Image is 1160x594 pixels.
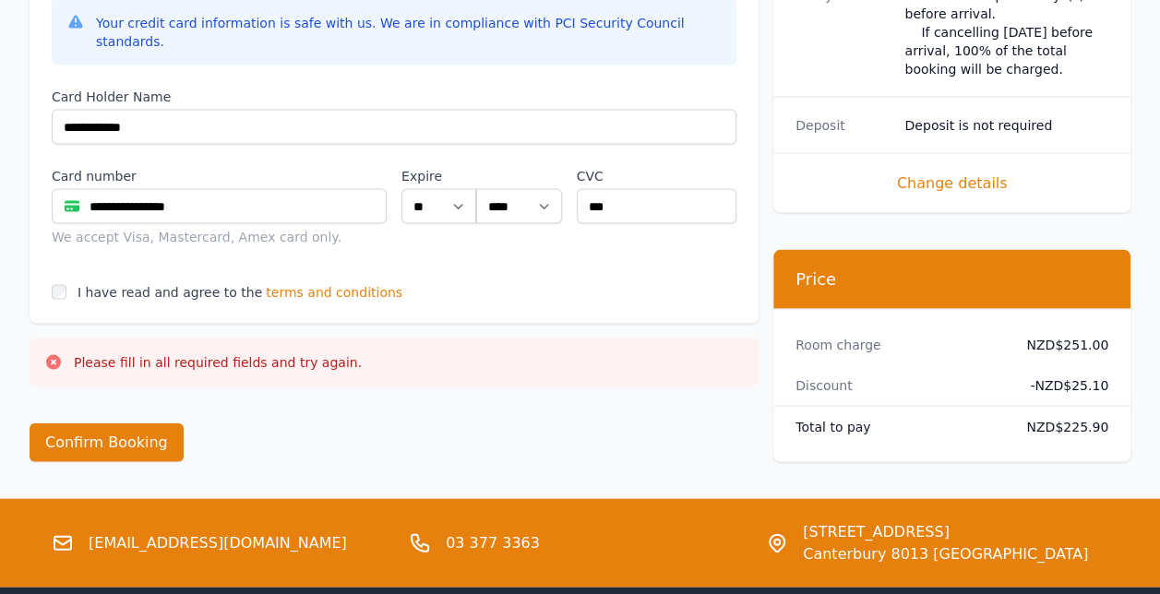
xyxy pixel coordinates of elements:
dd: NZD$225.90 [1014,418,1108,436]
dt: Deposit [795,116,890,135]
button: Confirm Booking [30,423,184,462]
a: 03 377 3363 [446,532,540,554]
h3: Price [795,268,1108,291]
dd: - NZD$25.10 [1014,376,1108,395]
a: [EMAIL_ADDRESS][DOMAIN_NAME] [89,532,347,554]
label: I have read and agree to the [78,285,262,300]
span: terms and conditions [266,283,402,302]
dd: Deposit is not required [904,116,1108,135]
p: Please fill in all required fields and try again. [74,353,362,372]
span: [STREET_ADDRESS] [803,521,1088,543]
label: CVC [577,167,737,185]
dd: NZD$251.00 [1014,336,1108,354]
div: We accept Visa, Mastercard, Amex card only. [52,228,387,246]
span: Change details [795,172,1108,195]
dt: Total to pay [795,418,999,436]
div: Your credit card information is safe with us. We are in compliance with PCI Security Council stan... [96,14,722,51]
span: Canterbury 8013 [GEOGRAPHIC_DATA] [803,543,1088,565]
dt: Discount [795,376,999,395]
label: Card Holder Name [52,88,736,106]
label: . [476,167,561,185]
label: Expire [401,167,476,185]
label: Card number [52,167,387,185]
dt: Room charge [795,336,999,354]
